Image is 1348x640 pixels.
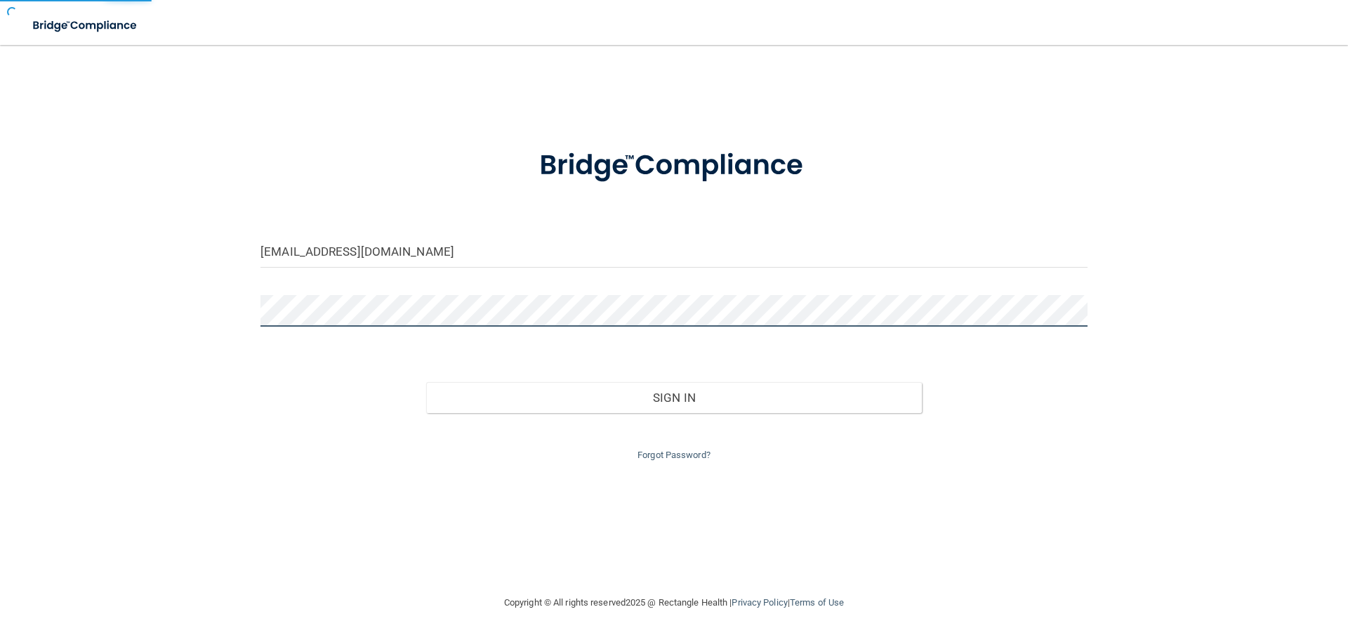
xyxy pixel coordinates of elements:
button: Sign In [426,382,923,413]
div: Copyright © All rights reserved 2025 @ Rectangle Health | | [418,580,930,625]
img: bridge_compliance_login_screen.278c3ca4.svg [21,11,150,40]
a: Forgot Password? [637,450,711,460]
input: Email [260,236,1088,268]
a: Privacy Policy [732,597,787,608]
img: bridge_compliance_login_screen.278c3ca4.svg [510,129,838,202]
a: Terms of Use [790,597,844,608]
iframe: Drift Widget Chat Controller [1105,540,1331,596]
